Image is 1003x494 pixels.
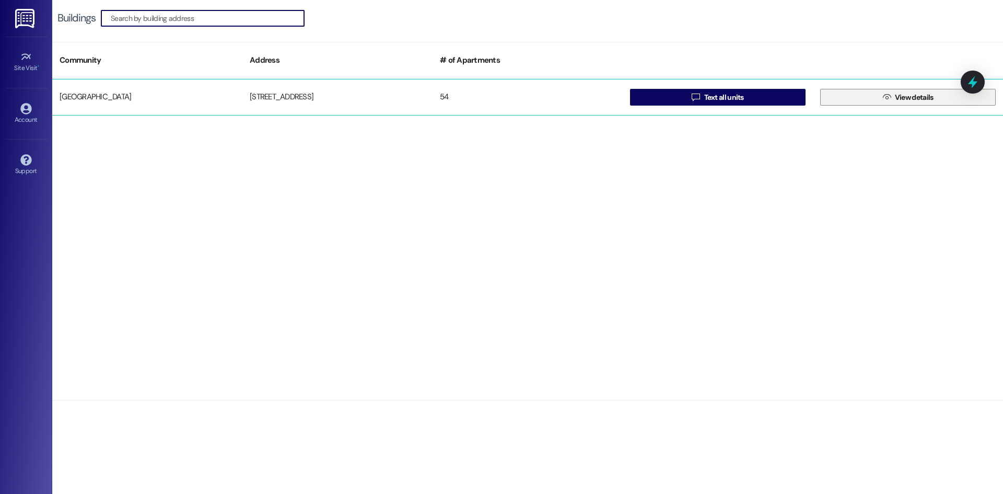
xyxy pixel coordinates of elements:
i:  [692,93,699,101]
div: Address [242,48,433,73]
a: Support [5,151,47,179]
div: 54 [433,87,623,108]
span: • [38,63,39,70]
a: Site Visit • [5,48,47,76]
a: Account [5,100,47,128]
div: [STREET_ADDRESS] [242,87,433,108]
span: View details [895,92,934,103]
button: View details [820,89,996,106]
div: [GEOGRAPHIC_DATA] [52,87,242,108]
i:  [883,93,891,101]
img: ResiDesk Logo [15,9,37,28]
div: # of Apartments [433,48,623,73]
span: Text all units [704,92,744,103]
div: Buildings [57,13,96,24]
button: Text all units [630,89,806,106]
div: Community [52,48,242,73]
input: Search by building address [111,11,304,26]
